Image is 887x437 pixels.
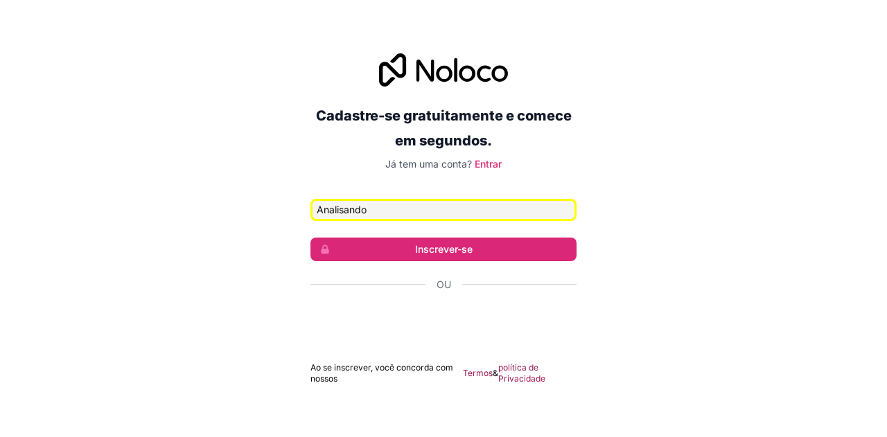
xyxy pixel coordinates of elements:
[385,158,472,170] font: Já tem uma conta?
[498,362,577,384] a: política de Privacidade
[498,362,545,384] font: política de Privacidade
[310,362,453,384] font: Ao se inscrever, você concorda com nossos
[475,158,502,170] a: Entrar
[310,238,577,261] button: Inscrever-se
[437,278,451,290] font: Ou
[415,243,473,255] font: Inscrever-se
[316,107,572,149] font: Cadastre-se gratuitamente e comece em segundos.
[493,368,498,378] font: &
[310,199,577,221] input: Endereço de email
[463,368,493,379] a: Termos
